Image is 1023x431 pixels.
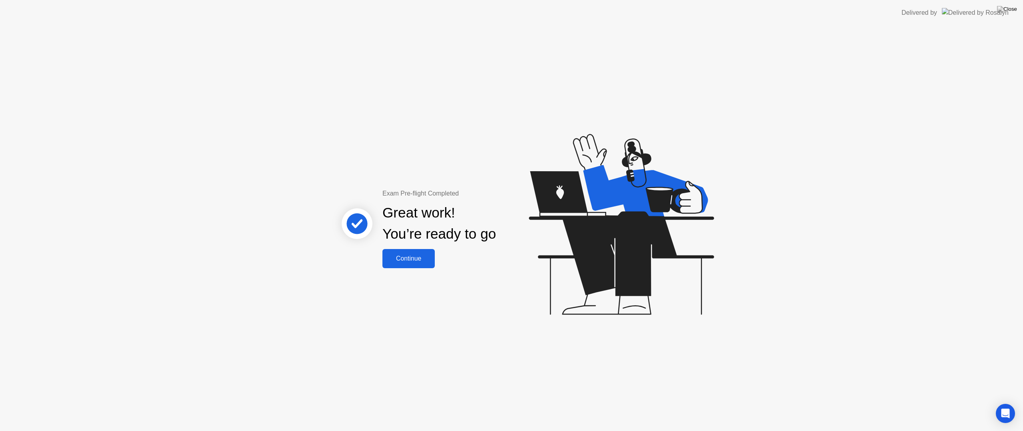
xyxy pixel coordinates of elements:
[382,202,496,245] div: Great work! You’re ready to go
[942,8,1009,17] img: Delivered by Rosalyn
[382,189,547,198] div: Exam Pre-flight Completed
[996,404,1015,423] div: Open Intercom Messenger
[382,249,435,268] button: Continue
[997,6,1017,12] img: Close
[902,8,937,18] div: Delivered by
[385,255,432,262] div: Continue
